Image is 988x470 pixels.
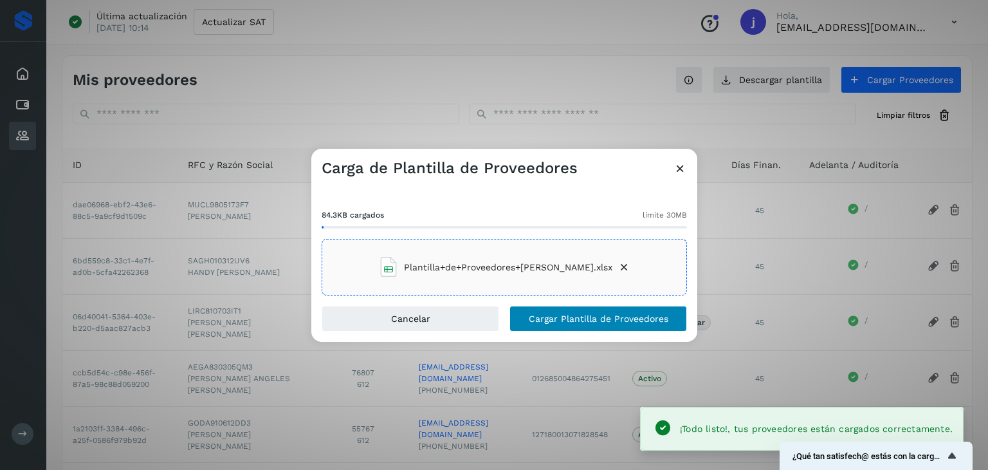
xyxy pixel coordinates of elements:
span: Cancelar [391,314,430,323]
span: 84.3KB cargados [322,209,384,221]
button: Mostrar encuesta - ¿Qué tan satisfech@ estás con la carga de tus proveedores? [792,448,960,464]
span: Cargar Plantilla de Proveedores [529,314,668,323]
span: límite 30MB [643,209,687,221]
button: Cargar Plantilla de Proveedores [509,306,687,332]
span: ¡Todo listo!, tus proveedores están cargados correctamente. [680,424,953,434]
h3: Carga de Plantilla de Proveedores [322,159,578,178]
span: ¿Qué tan satisfech@ estás con la carga de tus proveedores? [792,451,944,461]
span: Plantilla+de+Proveedores+[PERSON_NAME].xlsx [404,261,612,274]
button: Cancelar [322,306,499,332]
